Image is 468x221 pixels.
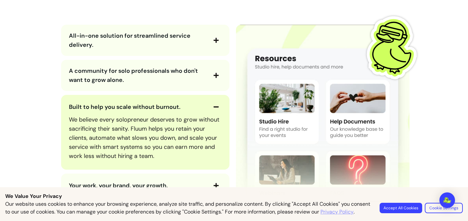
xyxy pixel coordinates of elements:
div: Built to help you scale without burnout. [69,112,222,163]
span: Your work, your brand, your growth. [69,182,168,189]
span: All-in-one solution for streamlined service delivery. [69,32,190,49]
p: Our website uses cookies to enhance your browsing experience, analyze site traffic, and personali... [5,200,372,216]
button: Cookie Settings [425,203,463,213]
button: Accept All Cookies [380,203,422,213]
span: A community for solo professionals who don't want to grow alone. [69,67,198,84]
button: Built to help you scale without burnout. [69,101,222,112]
button: Your work, your brand, your growth. [69,180,222,191]
button: A community for solo professionals who don't want to grow alone. [69,66,222,84]
a: Privacy Policy [320,208,354,216]
span: Built to help you scale without burnout. [69,103,180,111]
div: Open Intercom Messenger [439,192,455,208]
p: We Value Your Privacy [5,192,463,200]
p: We believe every solopreneur deserves to grow without sacrificing their sanity. Fluum helps you r... [69,115,222,161]
button: All-in-one solution for streamlined service delivery. [69,31,222,49]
